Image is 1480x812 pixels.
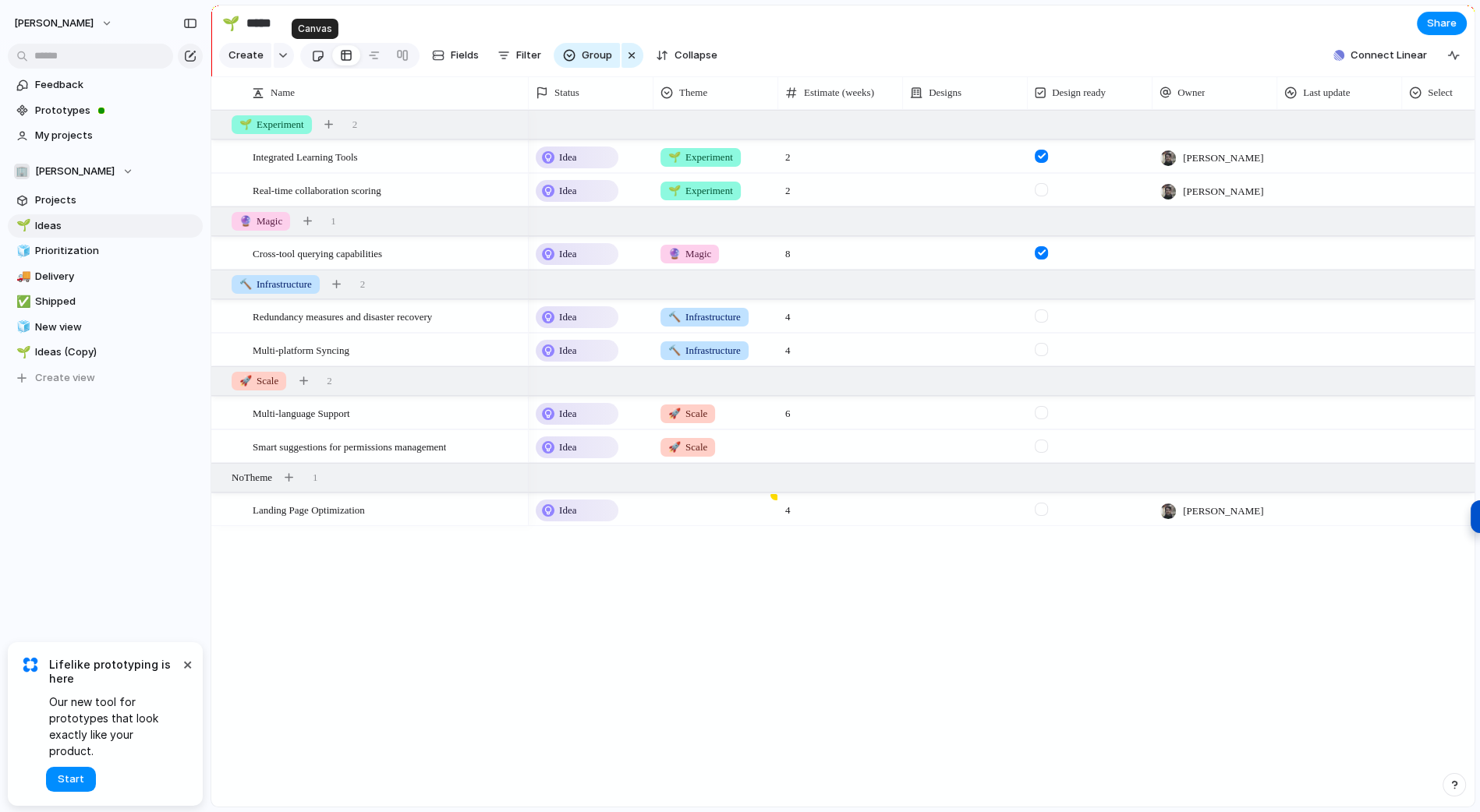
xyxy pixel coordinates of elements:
span: 🔮 [668,248,681,259]
span: 2 [360,277,366,292]
span: Experiment [668,183,733,199]
span: Ideas (Copy) [35,344,197,360]
span: 4 [779,334,902,358]
button: 🧊 [14,320,30,335]
span: No Theme [232,470,272,485]
button: 🌱 [14,344,30,360]
div: 🌱 [16,217,27,235]
a: Prototypes [8,99,203,122]
span: Idea [559,309,576,325]
button: ✅ [14,294,30,309]
span: Prioritization [35,243,197,259]
span: [PERSON_NAME] [1183,503,1263,519]
span: Cross-tool querying capabilities [253,244,382,262]
span: Design ready [1052,85,1106,101]
span: Idea [559,343,576,358]
span: 1 [313,470,318,485]
span: Lifelike prototyping is here [49,658,179,686]
span: Real-time collaboration scoring [253,181,381,199]
button: Fields [426,43,485,68]
a: 🌱Ideas (Copy) [8,341,203,364]
span: 🌱 [668,151,681,163]
button: Create view [8,366,203,390]
span: Shipped [35,294,197,309]
span: Estimate (weeks) [804,85,874,101]
span: Projects [35,192,197,208]
span: Filter [516,48,541,63]
span: Collapse [674,48,717,63]
a: 🧊New view [8,316,203,339]
div: 🚚 [16,267,27,285]
span: 🔮 [239,215,252,227]
span: 2 [779,175,902,199]
span: Infrastructure [239,277,312,292]
a: 🧊Prioritization [8,239,203,263]
div: 🧊 [16,242,27,260]
span: Scale [668,440,707,455]
button: Dismiss [178,655,197,673]
button: 🌱 [218,11,243,36]
span: Group [582,48,612,63]
button: 🏢[PERSON_NAME] [8,160,203,183]
span: Idea [559,440,576,455]
span: Smart suggestions for permissions management [253,437,446,455]
span: Idea [559,503,576,518]
span: Magic [239,214,282,229]
span: 🔨 [668,344,681,356]
span: Redundancy measures and disaster recovery [253,307,432,325]
span: New view [35,320,197,335]
span: Select [1428,85,1453,101]
span: Status [554,85,579,101]
span: Magic [668,246,711,262]
a: Feedback [8,73,203,97]
span: 🚀 [668,441,681,453]
span: 2 [327,373,332,389]
span: Experiment [239,117,304,132]
button: Share [1417,12,1467,35]
span: 1 [331,214,336,229]
button: Filter [491,43,547,68]
button: 🧊 [14,243,30,259]
span: Infrastructure [668,343,741,358]
a: 🌱Ideas [8,214,203,238]
a: 🚚Delivery [8,265,203,288]
span: [PERSON_NAME] [35,164,115,179]
span: Scale [239,373,278,389]
div: 🧊 [16,318,27,336]
div: ✅ [16,293,27,311]
span: Idea [559,150,576,165]
span: Create view [35,370,95,386]
span: Multi-platform Syncing [253,341,349,358]
span: Integrated Learning Tools [253,147,358,165]
span: Idea [559,406,576,422]
span: 2 [352,117,358,132]
span: 6 [779,397,902,422]
button: [PERSON_NAME] [7,11,121,36]
span: Owner [1177,85,1205,101]
span: Last update [1303,85,1350,101]
a: ✅Shipped [8,290,203,313]
span: 4 [779,301,902,325]
span: Share [1427,16,1457,31]
span: Delivery [35,269,197,284]
span: [PERSON_NAME] [14,16,94,31]
span: Theme [679,85,707,101]
span: Create [228,48,264,63]
span: 🌱 [668,185,681,196]
span: Scale [668,406,707,422]
a: Projects [8,189,203,212]
button: 🌱 [14,218,30,234]
div: 🌱 [16,344,27,362]
span: Ideas [35,218,197,234]
span: [PERSON_NAME] [1183,150,1263,166]
span: Experiment [668,150,733,165]
span: 4 [779,494,902,518]
span: Name [271,85,295,101]
span: Start [58,771,84,787]
span: Prototypes [35,103,197,118]
span: Fields [451,48,479,63]
span: 🌱 [239,118,252,130]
